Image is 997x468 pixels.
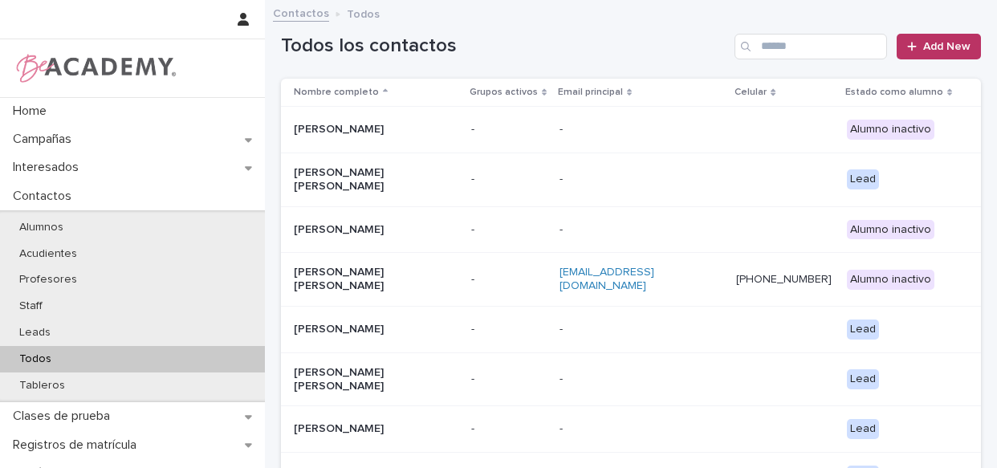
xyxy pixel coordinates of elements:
[560,422,720,436] p: -
[6,160,92,175] p: Interesados
[347,4,380,22] p: Todos
[6,379,78,393] p: Tableros
[560,223,720,237] p: -
[560,173,720,186] p: -
[560,323,720,336] p: -
[281,352,981,406] tr: [PERSON_NAME] [PERSON_NAME]-- Lead
[847,120,934,140] div: Alumno inactivo
[281,153,981,206] tr: [PERSON_NAME] [PERSON_NAME]-- Lead
[6,104,59,119] p: Home
[6,247,90,261] p: Acudientes
[294,266,454,293] p: [PERSON_NAME] [PERSON_NAME]
[6,132,84,147] p: Campañas
[560,123,720,136] p: -
[281,406,981,453] tr: [PERSON_NAME]-- Lead
[558,83,623,101] p: Email principal
[847,369,879,389] div: Lead
[273,3,329,22] a: Contactos
[847,270,934,290] div: Alumno inactivo
[471,422,547,436] p: -
[294,123,454,136] p: [PERSON_NAME]
[923,41,971,52] span: Add New
[847,419,879,439] div: Lead
[847,169,879,189] div: Lead
[470,83,538,101] p: Grupos activos
[6,221,76,234] p: Alumnos
[735,34,887,59] input: Search
[281,107,981,153] tr: [PERSON_NAME]-- Alumno inactivo
[294,166,454,193] p: [PERSON_NAME] [PERSON_NAME]
[897,34,981,59] a: Add New
[281,206,981,253] tr: [PERSON_NAME]-- Alumno inactivo
[294,83,379,101] p: Nombre completo
[471,123,547,136] p: -
[6,299,55,313] p: Staff
[847,220,934,240] div: Alumno inactivo
[6,352,64,366] p: Todos
[471,323,547,336] p: -
[281,253,981,307] tr: [PERSON_NAME] [PERSON_NAME]-[EMAIL_ADDRESS][DOMAIN_NAME][PHONE_NUMBER] Alumno inactivo
[294,366,454,393] p: [PERSON_NAME] [PERSON_NAME]
[736,274,832,285] a: [PHONE_NUMBER]
[560,267,654,291] a: [EMAIL_ADDRESS][DOMAIN_NAME]
[560,372,720,386] p: -
[13,52,177,84] img: WPrjXfSUmiLcdUfaYY4Q
[471,223,547,237] p: -
[6,273,90,287] p: Profesores
[471,173,547,186] p: -
[6,326,63,340] p: Leads
[281,306,981,352] tr: [PERSON_NAME]-- Lead
[471,372,547,386] p: -
[845,83,943,101] p: Estado como alumno
[294,323,454,336] p: [PERSON_NAME]
[294,223,454,237] p: [PERSON_NAME]
[6,409,123,424] p: Clases de prueba
[735,83,767,101] p: Celular
[294,422,454,436] p: [PERSON_NAME]
[847,319,879,340] div: Lead
[6,437,149,453] p: Registros de matrícula
[281,35,728,58] h1: Todos los contactos
[471,273,547,287] p: -
[6,189,84,204] p: Contactos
